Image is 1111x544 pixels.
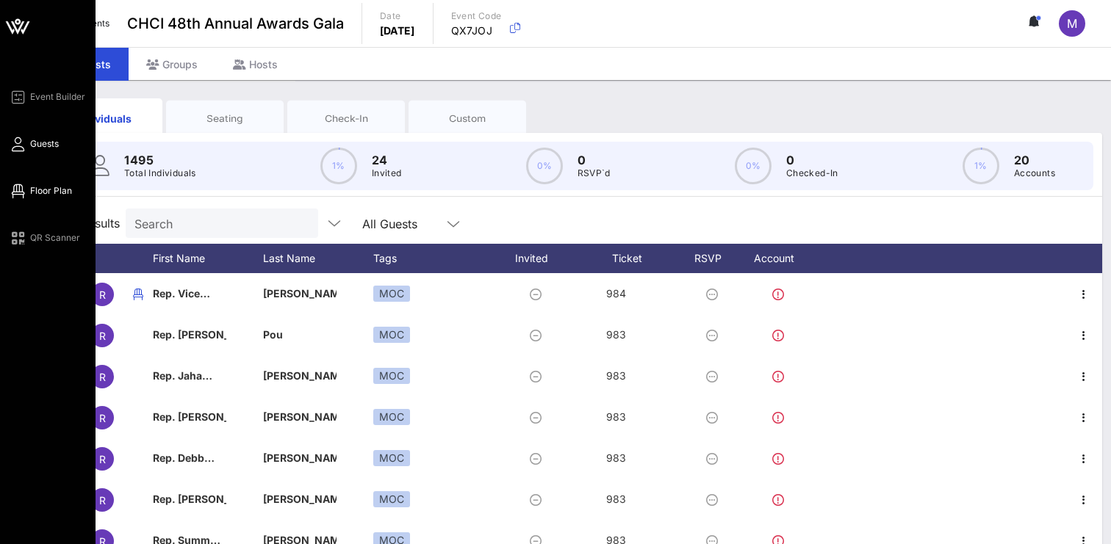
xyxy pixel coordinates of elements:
[606,369,626,382] span: 983
[578,151,611,169] p: 0
[373,450,410,466] div: MOC
[99,330,106,342] span: R
[298,112,394,126] div: Check-In
[451,23,502,38] p: QX7JOJ
[606,410,626,423] span: 983
[1067,16,1077,31] span: M
[373,327,410,343] div: MOC
[124,151,196,169] p: 1495
[373,491,410,507] div: MOC
[353,208,471,238] div: All Guests
[263,314,337,355] p: Pou
[1014,166,1055,181] p: Accounts
[263,355,337,396] p: [PERSON_NAME]
[215,48,295,81] div: Hosts
[373,368,410,384] div: MOC
[129,48,215,81] div: Groups
[606,451,626,464] span: 983
[99,453,106,465] span: R
[9,88,85,106] a: Event Builder
[689,244,741,273] div: RSVP
[99,289,106,301] span: R
[498,244,579,273] div: Invited
[9,135,59,153] a: Guests
[56,111,151,126] div: Individuals
[579,244,689,273] div: Ticket
[99,371,106,383] span: R
[30,184,72,197] span: Floor Plan
[578,166,611,181] p: RSVP`d
[786,166,838,181] p: Checked-In
[9,182,72,200] a: Floor Plan
[362,217,417,231] div: All Guests
[373,286,410,302] div: MOC
[1059,10,1085,37] div: M
[741,244,821,273] div: Account
[263,396,337,438] p: [PERSON_NAME]
[177,112,273,126] div: Seating
[30,231,80,244] span: QR Scanner
[372,151,402,169] p: 24
[606,493,626,505] span: 983
[124,166,196,181] p: Total Individuals
[30,90,85,104] span: Event Builder
[451,9,502,23] p: Event Code
[9,229,80,247] a: QR Scanner
[380,23,415,38] p: [DATE]
[153,396,226,438] p: Rep. [PERSON_NAME]…
[153,314,226,355] p: Rep. [PERSON_NAME]…
[153,355,226,396] p: Rep. Jaha…
[99,412,106,424] span: R
[263,438,337,479] p: [PERSON_NAME]…
[1014,151,1055,169] p: 20
[127,12,344,35] span: CHCI 48th Annual Awards Gala
[30,137,59,150] span: Guests
[606,287,626,300] span: 984
[373,244,498,273] div: Tags
[153,438,226,479] p: Rep. Debb…
[153,244,263,273] div: First Name
[99,494,106,507] span: R
[263,479,337,520] p: [PERSON_NAME]
[153,479,226,520] p: Rep. [PERSON_NAME]
[373,409,410,425] div: MOC
[420,112,515,126] div: Custom
[372,166,402,181] p: Invited
[786,151,838,169] p: 0
[380,9,415,23] p: Date
[153,273,226,314] p: Rep. Vice…
[263,273,337,314] p: [PERSON_NAME]
[606,328,626,341] span: 983
[263,244,373,273] div: Last Name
